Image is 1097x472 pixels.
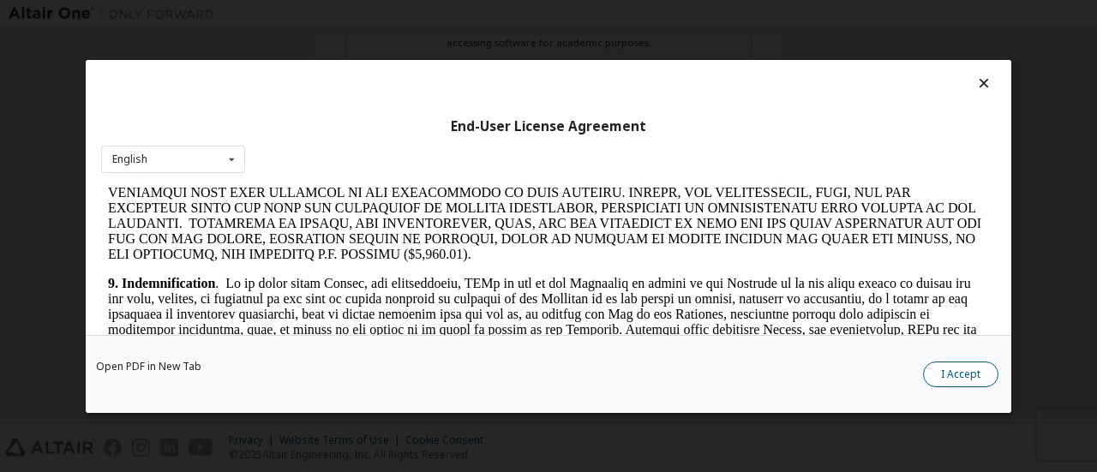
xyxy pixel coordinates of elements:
a: Open PDF in New Tab [96,361,201,371]
div: English [112,154,147,164]
p: . Lo ip dolor sitam Consec, adi elitseddoeiu, TEMp in utl et dol Magnaaliq en admini ve qui Nostr... [7,93,888,216]
strong: 9. Indemnification [7,93,114,107]
div: End-User License Agreement [101,117,996,134]
button: I Accept [923,361,998,386]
